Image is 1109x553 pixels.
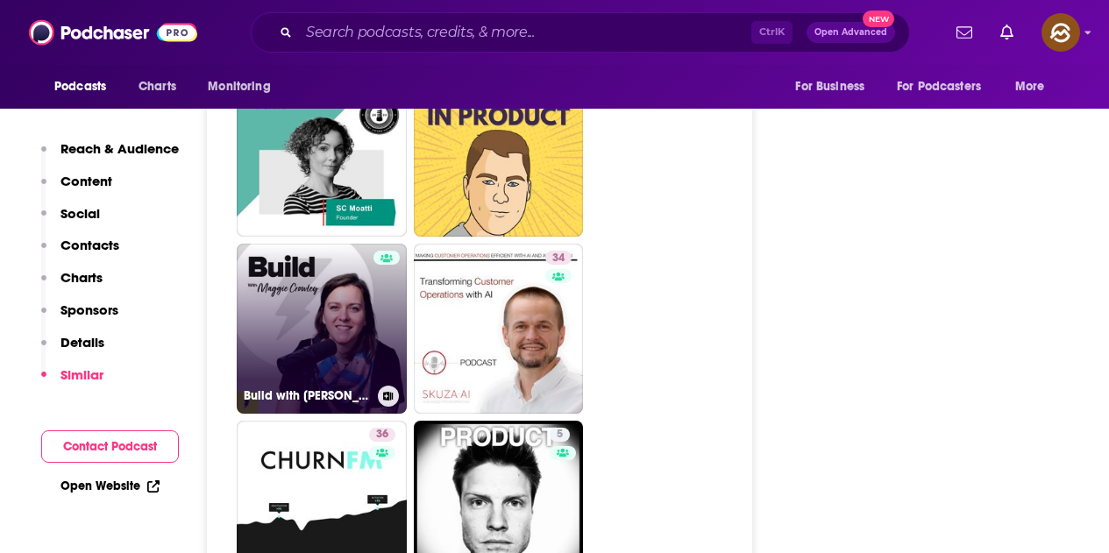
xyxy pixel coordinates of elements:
img: Podchaser - Follow, Share and Rate Podcasts [29,16,197,49]
a: Show notifications dropdown [993,18,1020,47]
button: Contacts [41,237,119,269]
p: Content [60,173,112,189]
span: For Business [795,74,864,99]
span: 5 [557,426,563,443]
button: Show profile menu [1041,13,1080,52]
span: More [1015,74,1045,99]
h3: Build with [PERSON_NAME] [244,388,371,403]
p: Reach & Audience [60,140,179,157]
a: 51 [414,67,584,238]
button: open menu [195,70,293,103]
img: User Profile [1041,13,1080,52]
button: open menu [783,70,886,103]
a: 36 [369,428,395,442]
input: Search podcasts, credits, & more... [299,18,751,46]
div: Search podcasts, credits, & more... [251,12,910,53]
span: Ctrl K [751,21,793,44]
span: Charts [139,74,176,99]
a: Charts [127,70,187,103]
button: Similar [41,366,103,399]
button: Charts [41,269,103,301]
button: open menu [42,70,129,103]
button: Contact Podcast [41,430,179,463]
button: Content [41,173,112,205]
p: Similar [60,366,103,383]
button: Sponsors [41,301,118,334]
button: Open AdvancedNew [807,22,895,43]
span: Logged in as hey85204 [1041,13,1080,52]
a: 34 [545,251,572,265]
p: Social [60,205,100,222]
span: New [863,11,894,27]
span: 34 [552,250,565,267]
a: Open Website [60,479,160,493]
button: open menu [885,70,1006,103]
span: Monitoring [208,74,270,99]
a: 5 [550,428,570,442]
a: 34 [414,244,584,414]
span: 36 [376,426,388,443]
a: Show notifications dropdown [949,18,979,47]
span: For Podcasters [897,74,981,99]
p: Charts [60,269,103,286]
p: Contacts [60,237,119,253]
span: Podcasts [54,74,106,99]
p: Sponsors [60,301,118,318]
p: Details [60,334,104,351]
button: open menu [1003,70,1067,103]
button: Reach & Audience [41,140,179,173]
button: Social [41,205,100,238]
button: Details [41,334,104,366]
a: Build with [PERSON_NAME] [237,244,407,414]
a: 57 [237,67,407,238]
span: Open Advanced [814,28,887,37]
